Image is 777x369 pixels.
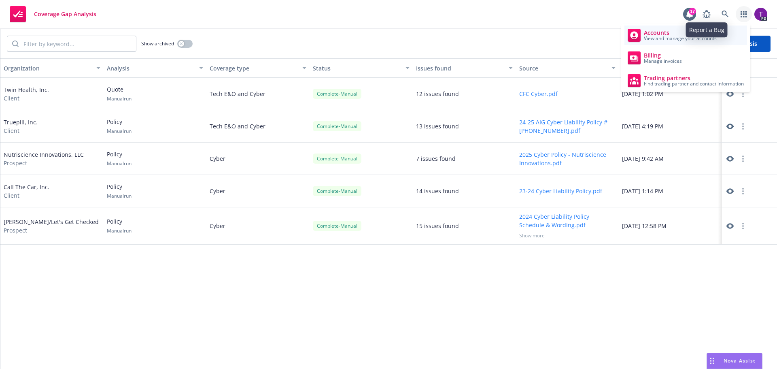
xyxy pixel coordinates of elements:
div: [DATE] 1:14 PM [619,175,722,207]
a: Coverage Gap Analysis [6,3,100,26]
div: Complete - Manual [313,89,361,99]
span: Coverage Gap Analysis [34,11,96,17]
button: Status [310,58,413,78]
a: Billing [624,48,747,68]
div: 13 issues found [416,122,459,130]
button: Organization [0,58,104,78]
div: Truepill, Inc. [4,118,38,135]
div: Policy [107,182,132,199]
span: Client [4,191,49,200]
div: Source [519,64,607,73]
div: Status [313,64,401,73]
button: Source [516,58,619,78]
span: Prospect [4,159,84,167]
div: Quote [107,85,132,102]
span: Manual run [107,160,132,167]
div: Issues found [416,64,504,73]
div: [DATE] 9:42 AM [619,143,722,175]
span: Prospect [4,226,99,235]
a: Switch app [736,6,752,22]
button: Coverage type [206,58,310,78]
span: Manage invoices [644,59,682,64]
svg: Search [12,41,19,47]
div: Policy [107,117,132,134]
div: 12 issues found [416,90,459,98]
button: 24-25 AIG Cyber Liability Policy #[PHONE_NUMBER].pdf [519,118,616,135]
div: 14 issues found [416,187,459,195]
img: photo [754,8,767,21]
button: Nova Assist [707,353,762,369]
div: Complete - Manual [313,186,361,196]
div: Policy [107,150,132,167]
div: Complete - Manual [313,121,361,131]
span: Find trading partner and contact information [644,81,744,86]
div: 15 issues found [416,222,459,230]
span: Show archived [141,40,174,47]
div: Twin Health, Inc. [4,85,49,102]
a: Search [717,6,733,22]
span: Manual run [107,128,132,134]
span: View and manage your accounts [644,36,717,41]
button: CFC Cyber.pdf [519,90,558,98]
div: [DATE] 4:19 PM [619,110,722,143]
div: [DATE] 1:02 PM [619,78,722,110]
a: Trading partners [624,71,747,90]
div: Call The Car, Inc. [4,183,49,200]
div: [PERSON_NAME]/Let's Get Checked [4,218,99,235]
div: Drag to move [707,353,717,369]
span: Manual run [107,95,132,102]
span: Billing [644,52,682,59]
div: Cyber [206,143,310,175]
div: Coverage type [210,64,297,73]
span: Nova Assist [724,357,756,364]
input: Filter by keyword... [19,36,136,51]
div: Cyber [206,175,310,207]
div: Tech E&O and Cyber [206,110,310,143]
a: Accounts [624,26,747,45]
button: 2024 Cyber Liability Policy Schedule & Wording.pdf [519,212,616,229]
span: Accounts [644,30,717,36]
a: Report a Bug [698,6,715,22]
div: 7 issues found [416,154,456,163]
span: Client [4,94,49,102]
span: Client [4,126,38,135]
span: Trading partners [644,75,744,81]
div: Complete - Manual [313,221,361,231]
span: Manual run [107,227,132,234]
div: Analysis [107,64,195,73]
button: Analysis [104,58,207,78]
div: Complete - Manual [313,154,361,164]
button: Creation date [619,58,722,78]
div: Tech E&O and Cyber [206,78,310,110]
button: 2025 Cyber Policy - Nutriscience Innovations.pdf [519,150,616,167]
div: 17 [689,8,696,15]
div: Nutriscience Innovations, LLC [4,150,84,167]
div: Organization [4,64,91,73]
span: Manual run [107,192,132,199]
button: 23-24 Cyber Liability Policy.pdf [519,187,602,195]
div: Policy [107,217,132,234]
div: [DATE] 12:58 PM [619,207,722,245]
button: Issues found [413,58,516,78]
div: Cyber [206,207,310,245]
span: Show more [519,232,545,239]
